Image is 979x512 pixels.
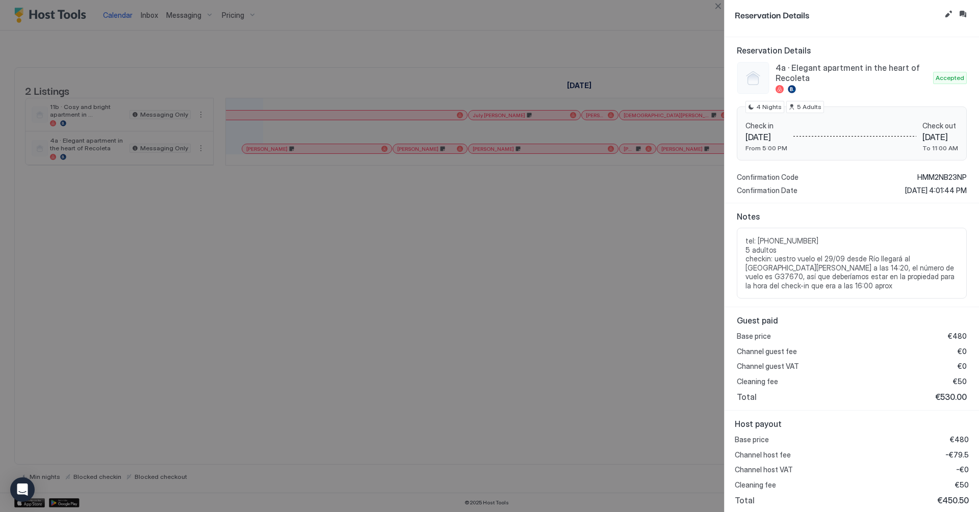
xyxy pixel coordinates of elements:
[937,495,969,505] span: €450.50
[737,377,778,386] span: Cleaning fee
[735,8,940,21] span: Reservation Details
[735,450,791,460] span: Channel host fee
[737,347,797,356] span: Channel guest fee
[948,332,967,341] span: €480
[955,480,969,490] span: €50
[737,315,967,326] span: Guest paid
[917,173,967,182] span: HMM2NB23NP
[922,144,958,152] span: To 11:00 AM
[957,8,969,20] button: Inbox
[737,332,771,341] span: Base price
[953,377,967,386] span: €50
[950,435,969,444] span: €480
[735,465,793,474] span: Channel host VAT
[797,102,821,112] span: 5 Adults
[956,465,969,474] span: -€0
[958,347,967,356] span: €0
[737,392,757,402] span: Total
[735,419,969,429] span: Host payout
[745,236,958,290] span: tel: [PHONE_NUMBER] 5 adultos checkin: uestro vuelo el 29/09 desde Río llegará al [GEOGRAPHIC_DAT...
[735,480,776,490] span: Cleaning fee
[936,73,964,83] span: Accepted
[737,173,798,182] span: Confirmation Code
[735,435,769,444] span: Base price
[737,45,967,56] span: Reservation Details
[737,211,967,222] span: Notes
[922,121,958,130] span: Check out
[737,362,799,371] span: Channel guest VAT
[735,495,755,505] span: Total
[756,102,782,112] span: 4 Nights
[10,477,35,502] div: Open Intercom Messenger
[776,63,929,83] span: 4a · Elegant apartment in the heart of Recoleta
[922,132,958,142] span: [DATE]
[905,186,967,195] span: [DATE] 4:01:44 PM
[745,132,787,142] span: [DATE]
[935,392,967,402] span: €530.00
[958,362,967,371] span: €0
[942,8,955,20] button: Edit reservation
[745,144,787,152] span: From 5:00 PM
[945,450,969,460] span: -€79.5
[745,121,787,130] span: Check in
[737,186,797,195] span: Confirmation Date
